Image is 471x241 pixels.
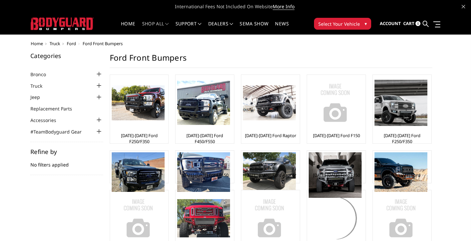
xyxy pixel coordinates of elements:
[142,21,169,34] a: shop all
[30,128,90,135] a: #TeamBodyguard Gear
[112,172,167,184] a: [DATE]-[DATE] Ford F450/F550
[313,172,360,178] a: [DATE]-[DATE] Ford F150
[30,149,103,155] h5: Refine by
[176,21,202,34] a: Support
[314,18,371,30] button: Select Your Vehicle
[374,133,430,144] a: [DATE]-[DATE] Ford F250/F350
[112,133,167,144] a: [DATE]-[DATE] Ford F250/F350
[313,133,360,138] a: [DATE]-[DATE] Ford F150
[245,172,296,178] a: [DATE]-[DATE] Ford Raptor
[380,15,401,33] a: Account
[31,41,43,46] a: Home
[208,21,233,34] a: Dealers
[30,117,64,124] a: Accessories
[30,149,103,175] div: No filters applied
[30,105,80,112] a: Replacement Parts
[415,21,420,26] span: 0
[403,20,414,26] span: Cart
[380,20,401,26] span: Account
[177,133,232,144] a: [DATE]-[DATE] Ford F450/F550
[50,41,60,46] a: Truck
[83,41,123,46] span: Ford Front Bumpers
[30,71,54,78] a: Bronco
[309,76,362,129] img: No Image
[181,172,228,178] a: [DATE]-[DATE] Ford F150
[30,53,103,59] h5: Categories
[318,20,360,27] span: Select Your Vehicle
[309,76,364,129] a: No Image
[30,82,51,89] a: Truck
[273,3,294,10] a: More Info
[240,21,268,34] a: SEMA Show
[374,172,430,184] a: [DATE]-[DATE] Ford F250/F350
[365,20,367,27] span: ▾
[245,133,296,138] a: [DATE]-[DATE] Ford Raptor
[121,21,135,34] a: Home
[403,15,420,33] a: Cart 0
[275,21,289,34] a: News
[110,53,432,68] h1: Ford Front Bumpers
[67,41,76,46] a: Ford
[31,17,94,30] img: BODYGUARD BUMPERS
[30,94,48,101] a: Jeep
